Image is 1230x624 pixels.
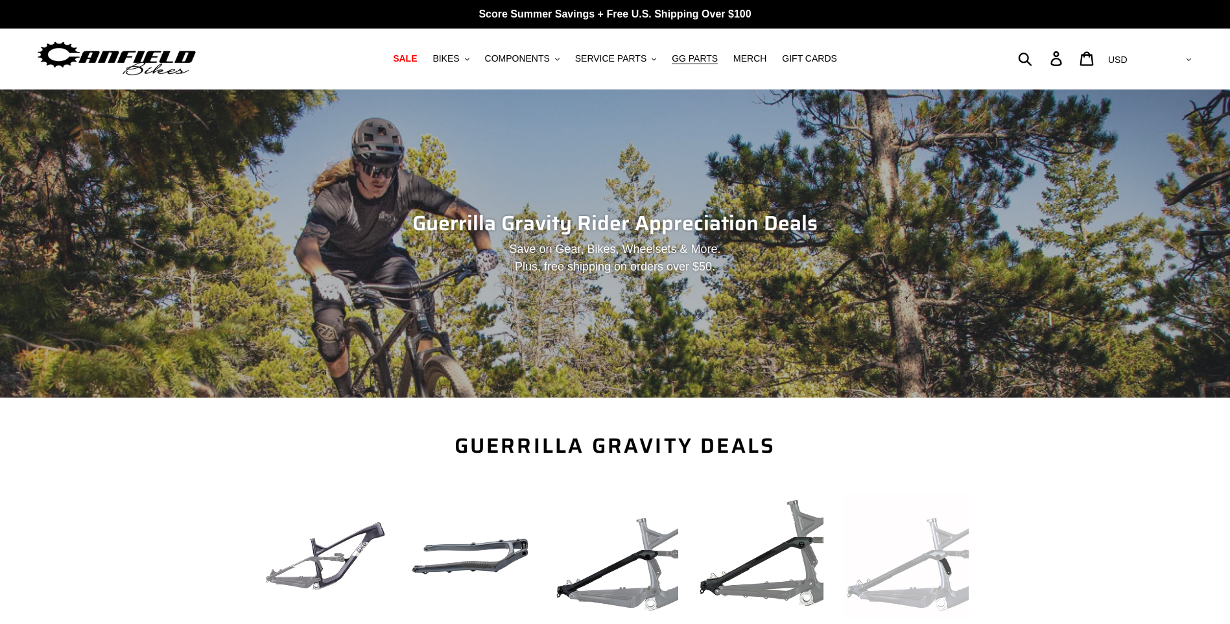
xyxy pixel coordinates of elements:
[36,38,198,79] img: Canfield Bikes
[665,50,724,67] a: GG PARTS
[262,211,969,235] h2: Guerrilla Gravity Rider Appreciation Deals
[432,53,459,64] span: BIKES
[393,53,417,64] span: SALE
[775,50,844,67] a: GIFT CARDS
[386,50,423,67] a: SALE
[575,53,646,64] span: SERVICE PARTS
[485,53,550,64] span: COMPONENTS
[727,50,773,67] a: MERCH
[350,241,881,276] p: Save on Gear, Bikes, Wheelsets & More. Plus, free shipping on orders over $50.
[782,53,837,64] span: GIFT CARDS
[569,50,663,67] button: SERVICE PARTS
[426,50,475,67] button: BIKES
[262,433,969,458] h2: Guerrilla Gravity Deals
[672,53,718,64] span: GG PARTS
[733,53,766,64] span: MERCH
[1025,44,1058,73] input: Search
[479,50,566,67] button: COMPONENTS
